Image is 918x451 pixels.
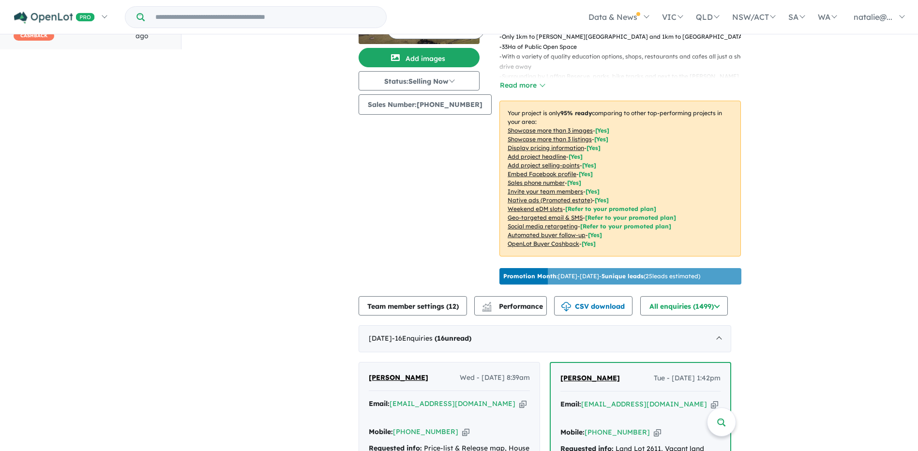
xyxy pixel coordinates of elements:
[594,135,608,143] span: [ Yes ]
[483,302,543,311] span: Performance
[499,42,749,52] p: - 33Ha of Public Open Space
[390,399,515,408] a: [EMAIL_ADDRESS][DOMAIN_NAME]
[585,428,650,436] a: [PHONE_NUMBER]
[508,153,566,160] u: Add project headline
[560,373,620,384] a: [PERSON_NAME]
[508,179,565,186] u: Sales phone number
[14,31,54,41] span: CASHBACK
[508,127,593,134] u: Showcase more than 3 images
[561,302,571,312] img: download icon
[359,325,731,352] div: [DATE]
[14,12,95,24] img: Openlot PRO Logo White
[587,144,601,151] span: [ Yes ]
[392,334,471,343] span: - 16 Enquir ies
[474,296,547,316] button: Performance
[581,400,707,408] a: [EMAIL_ADDRESS][DOMAIN_NAME]
[449,302,456,311] span: 12
[437,334,445,343] span: 16
[654,373,721,384] span: Tue - [DATE] 1:42pm
[508,170,576,178] u: Embed Facebook profile
[508,135,592,143] u: Showcase more than 3 listings
[595,127,609,134] span: [ Yes ]
[560,428,585,436] strong: Mobile:
[359,296,467,316] button: Team member settings (12)
[462,427,469,437] button: Copy
[508,231,586,239] u: Automated buyer follow-up
[369,399,390,408] strong: Email:
[588,231,602,239] span: [Yes]
[482,305,492,311] img: bar-chart.svg
[580,223,671,230] span: [Refer to your promoted plan]
[508,240,579,247] u: OpenLot Buyer Cashback
[460,372,530,384] span: Wed - [DATE] 8:39am
[508,188,583,195] u: Invite your team members
[369,372,428,384] a: [PERSON_NAME]
[508,205,563,212] u: Weekend eDM slots
[135,20,160,40] span: 4 hours ago
[569,153,583,160] span: [ Yes ]
[854,12,892,22] span: natalie@...
[393,427,458,436] a: [PHONE_NUMBER]
[560,400,581,408] strong: Email:
[369,427,393,436] strong: Mobile:
[369,373,428,382] span: [PERSON_NAME]
[482,302,491,307] img: line-chart.svg
[359,48,480,67] button: Add images
[585,214,676,221] span: [Refer to your promoted plan]
[519,399,527,409] button: Copy
[508,162,580,169] u: Add project selling-points
[640,296,728,316] button: All enquiries (1499)
[503,272,700,281] p: [DATE] - [DATE] - ( 25 leads estimated)
[560,109,592,117] b: 95 % ready
[586,188,600,195] span: [ Yes ]
[508,223,578,230] u: Social media retargeting
[602,272,644,280] b: 5 unique leads
[508,144,584,151] u: Display pricing information
[595,196,609,204] span: [Yes]
[565,205,656,212] span: [Refer to your promoted plan]
[560,374,620,382] span: [PERSON_NAME]
[499,52,749,72] p: - With a variety of quality education options, shops, restaurants and cafes all just a short driv...
[567,179,581,186] span: [ Yes ]
[654,427,661,437] button: Copy
[499,80,545,91] button: Read more
[711,399,718,409] button: Copy
[503,272,558,280] b: Promotion Month:
[554,296,632,316] button: CSV download
[508,196,592,204] u: Native ads (Promoted estate)
[582,240,596,247] span: [Yes]
[582,162,596,169] span: [ Yes ]
[499,72,749,91] p: - Surrounding by Laffan Reserve, parks, bike tracks and next to the [PERSON_NAME][GEOGRAPHIC_DATA]
[499,101,741,256] p: Your project is only comparing to other top-performing projects in your area: - - - - - - - - - -...
[147,7,384,28] input: Try estate name, suburb, builder or developer
[359,94,492,115] button: Sales Number:[PHONE_NUMBER]
[435,334,471,343] strong: ( unread)
[508,214,583,221] u: Geo-targeted email & SMS
[579,170,593,178] span: [ Yes ]
[359,71,480,90] button: Status:Selling Now
[499,32,749,42] p: - Only 1km to [PERSON_NAME][GEOGRAPHIC_DATA] and 1km to [GEOGRAPHIC_DATA]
